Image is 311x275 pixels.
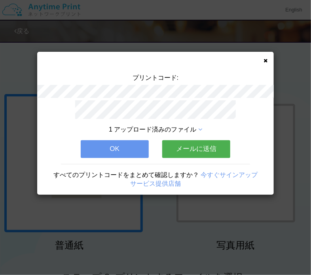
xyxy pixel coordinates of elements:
[109,126,196,133] span: 1 アップロード済みのファイル
[201,171,258,178] a: 今すぐサインアップ
[81,140,149,158] button: OK
[133,74,178,81] span: プリントコード:
[162,140,230,158] button: メールに送信
[53,171,199,178] span: すべてのプリントコードをまとめて確認しますか？
[130,180,181,187] a: サービス提供店舗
